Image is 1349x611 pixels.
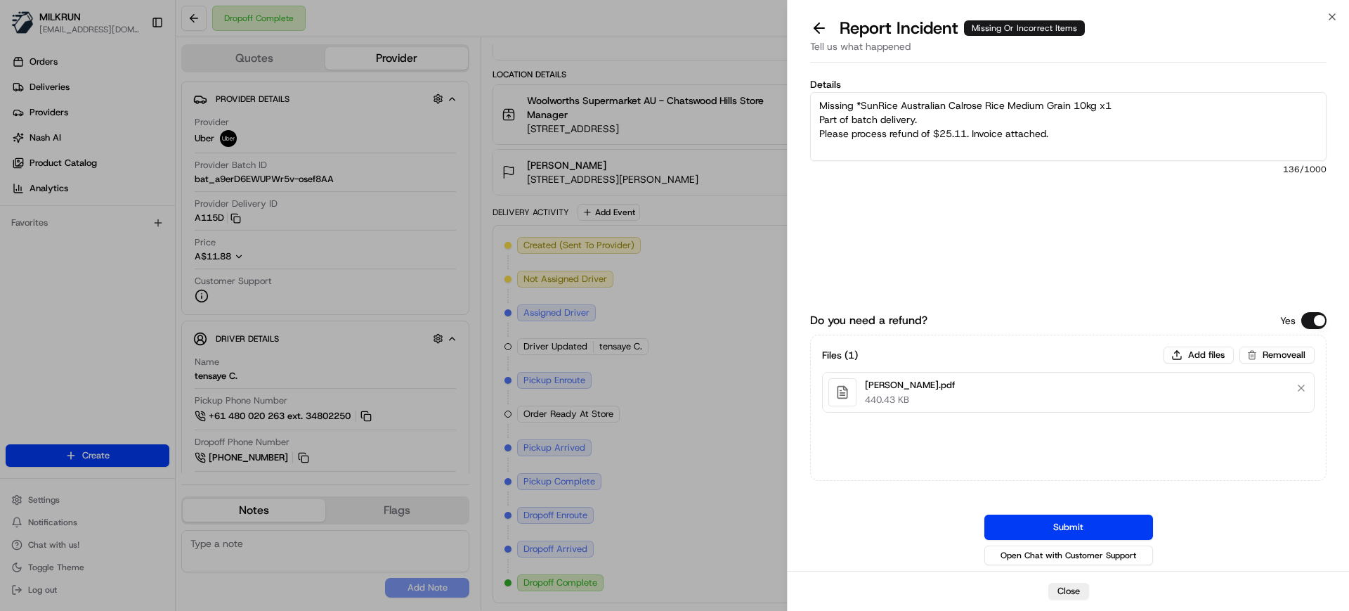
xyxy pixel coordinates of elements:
p: [PERSON_NAME].pdf [865,378,955,392]
button: Add files [1164,347,1234,364]
textarea: Missing *SunRice Australian Calrose Rice Medium Grain 10kg x1 Part of batch delivery. Please proc... [810,92,1327,161]
p: Report Incident [840,17,1085,39]
label: Do you need a refund? [810,312,927,329]
label: Details [810,79,1327,89]
span: 136 /1000 [810,164,1327,175]
button: Open Chat with Customer Support [984,546,1153,565]
button: Submit [984,515,1153,540]
p: Yes [1280,314,1296,328]
h3: Files ( 1 ) [822,348,858,362]
p: 440.43 KB [865,394,955,406]
div: Tell us what happened [810,39,1327,63]
button: Close [1048,583,1089,600]
button: Remove file [1291,378,1311,398]
button: Removeall [1239,347,1315,364]
div: Missing Or Incorrect Items [964,20,1085,36]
